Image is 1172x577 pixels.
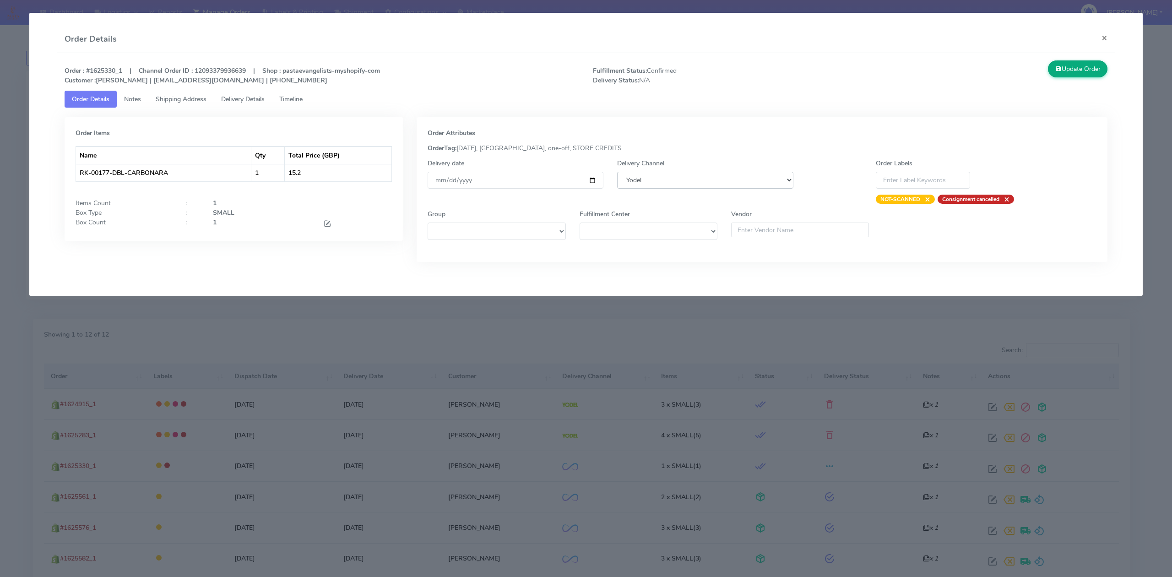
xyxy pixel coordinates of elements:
[76,164,251,181] td: RK-00177-DBL-CARBONARA
[69,218,179,230] div: Box Count
[76,129,110,137] strong: Order Items
[221,95,265,103] span: Delivery Details
[156,95,206,103] span: Shipping Address
[876,158,912,168] label: Order Labels
[617,158,664,168] label: Delivery Channel
[428,144,456,152] strong: OrderTag:
[65,66,380,85] strong: Order : #1625330_1 | Channel Order ID : 12093379936639 | Shop : pastaevangelists-myshopify-com [P...
[285,147,391,164] th: Total Price (GBP)
[428,129,475,137] strong: Order Attributes
[213,218,217,227] strong: 1
[251,147,285,164] th: Qty
[279,95,303,103] span: Timeline
[72,95,109,103] span: Order Details
[213,208,234,217] strong: SMALL
[65,33,117,45] h4: Order Details
[1094,26,1115,50] button: Close
[586,66,850,85] span: Confirmed N/A
[124,95,141,103] span: Notes
[593,76,639,85] strong: Delivery Status:
[593,66,647,75] strong: Fulfillment Status:
[580,209,630,219] label: Fulfillment Center
[69,208,179,218] div: Box Type
[999,195,1009,204] span: ×
[76,147,251,164] th: Name
[65,76,96,85] strong: Customer :
[1048,60,1107,77] button: Update Order
[285,164,391,181] td: 15.2
[65,91,1107,108] ul: Tabs
[880,196,920,203] strong: NOT-SCANNED
[69,198,179,208] div: Items Count
[428,209,445,219] label: Group
[421,143,1103,153] div: [DATE], [GEOGRAPHIC_DATA], one-off, STORE CREDITS
[920,195,930,204] span: ×
[428,158,464,168] label: Delivery date
[179,218,206,230] div: :
[731,209,752,219] label: Vendor
[179,198,206,208] div: :
[251,164,285,181] td: 1
[876,172,970,189] input: Enter Label Keywords
[731,223,869,237] input: Enter Vendor Name
[942,196,999,203] strong: Consignment cancelled
[213,199,217,207] strong: 1
[179,208,206,218] div: :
